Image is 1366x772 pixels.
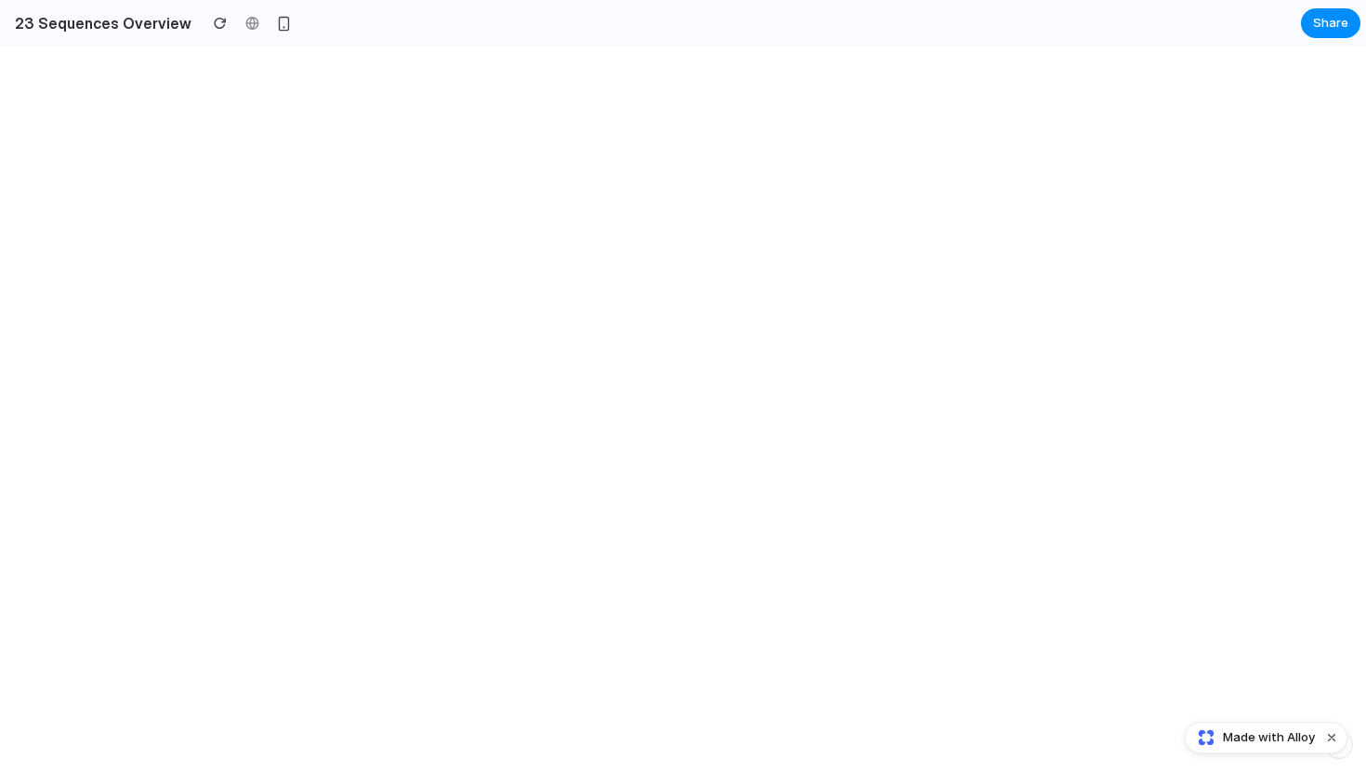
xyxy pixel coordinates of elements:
span: Made with Alloy [1223,728,1315,747]
button: Dismiss watermark [1320,726,1343,749]
a: Made with Alloy [1186,728,1317,747]
h2: 23 Sequences Overview [7,12,191,34]
button: Share [1301,8,1360,38]
span: Share [1313,14,1348,33]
